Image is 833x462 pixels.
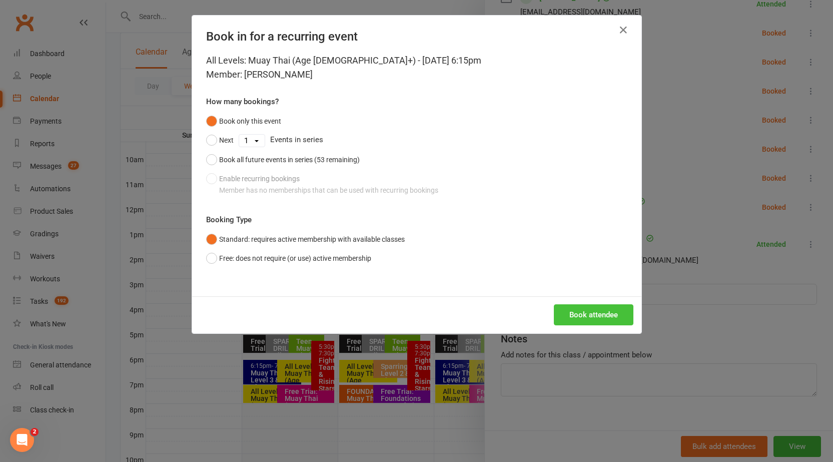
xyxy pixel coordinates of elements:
[206,249,371,268] button: Free: does not require (or use) active membership
[206,230,405,249] button: Standard: requires active membership with available classes
[206,54,627,82] div: All Levels: Muay Thai (Age [DEMOGRAPHIC_DATA]+) - [DATE] 6:15pm Member: [PERSON_NAME]
[206,131,627,150] div: Events in series
[219,154,360,165] div: Book all future events in series (53 remaining)
[10,428,34,452] iframe: Intercom live chat
[206,150,360,169] button: Book all future events in series (53 remaining)
[206,30,627,44] h4: Book in for a recurring event
[206,112,281,131] button: Book only this event
[206,214,252,226] label: Booking Type
[31,428,39,436] span: 2
[554,304,633,325] button: Book attendee
[615,22,631,38] button: Close
[206,131,234,150] button: Next
[206,96,279,108] label: How many bookings?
